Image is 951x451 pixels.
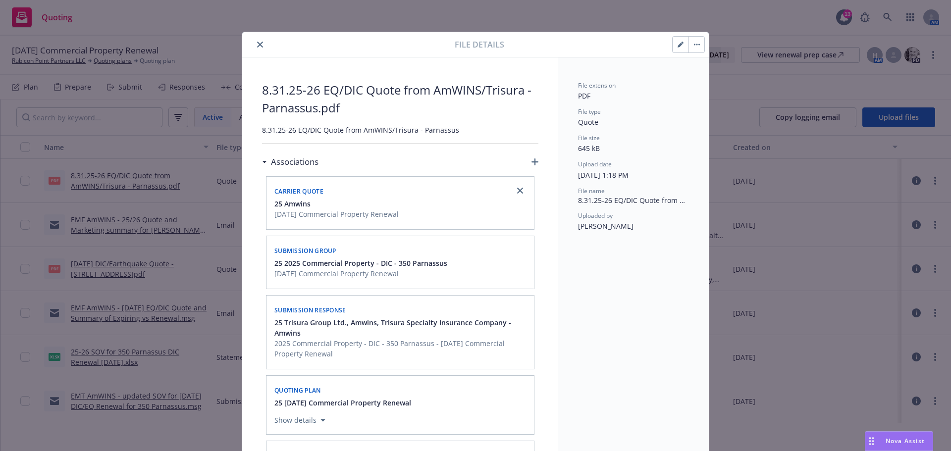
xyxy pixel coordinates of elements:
span: [PERSON_NAME] [578,221,634,231]
span: [DATE] Commercial Property Renewal [274,209,399,219]
button: 25 Amwins [274,199,399,209]
span: File size [578,134,600,142]
span: PDF [578,91,590,100]
span: Quote [578,117,598,127]
span: [DATE] Commercial Property Renewal [274,268,447,279]
div: Associations [262,155,318,168]
span: [DATE] 1:18 PM [578,170,629,180]
span: Quoting plan [274,386,321,395]
span: Nova Assist [886,437,925,445]
button: 25 [DATE] Commercial Property Renewal [274,398,411,408]
span: 8.31.25-26 EQ/DIC Quote from AmWINS/Trisura - Parnassus.pdf [578,195,689,205]
button: Nova Assist [865,431,933,451]
button: 25 2025 Commercial Property - DIC - 350 Parnassus [274,258,447,268]
span: Submission group [274,247,336,255]
span: Uploaded by [578,211,613,220]
span: Upload date [578,160,612,168]
button: Show details [270,414,329,426]
span: 8.31.25-26 EQ/DIC Quote from AmWINS/Trisura - Parnassus [262,125,538,135]
button: 25 Trisura Group Ltd., Amwins, Trisura Specialty Insurance Company - Amwins [274,317,528,338]
span: Submission response [274,306,346,314]
button: close [254,39,266,50]
span: 2025 Commercial Property - DIC - 350 Parnassus - [DATE] Commercial Property Renewal [274,338,528,359]
span: 25 Amwins [274,199,311,209]
span: File extension [578,81,616,90]
a: close [514,185,526,197]
h3: Associations [271,155,318,168]
span: File name [578,187,605,195]
span: 645 kB [578,144,600,153]
span: 8.31.25-26 EQ/DIC Quote from AmWINS/Trisura - Parnassus.pdf [262,81,538,117]
span: File details [455,39,504,50]
div: Drag to move [865,432,878,451]
span: Carrier quote [274,187,323,196]
span: File type [578,107,601,116]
